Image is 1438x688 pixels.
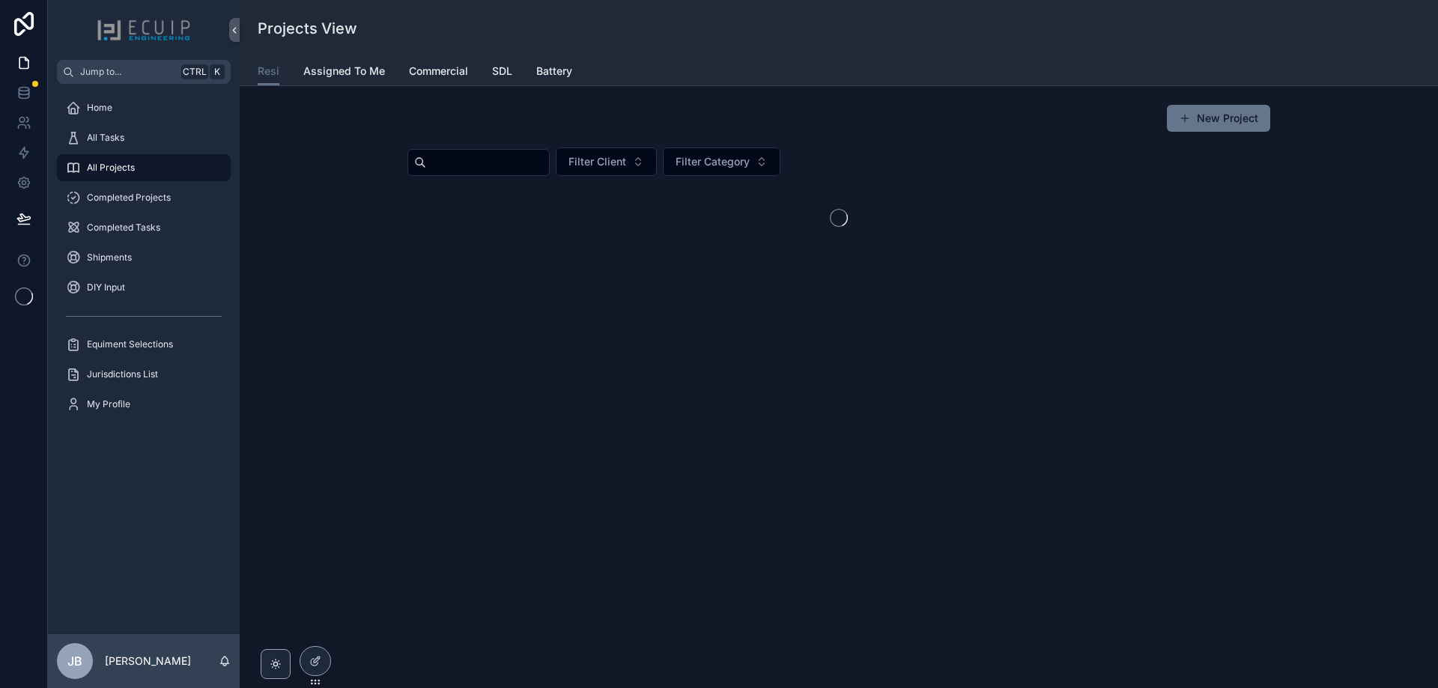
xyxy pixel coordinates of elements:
a: Completed Tasks [57,214,231,241]
a: SDL [492,58,512,88]
a: All Projects [57,154,231,181]
span: Completed Tasks [87,222,160,234]
span: All Projects [87,162,135,174]
span: Home [87,102,112,114]
a: My Profile [57,391,231,418]
span: JB [67,652,82,670]
h1: Projects View [258,18,357,39]
span: DIY Input [87,281,125,293]
span: My Profile [87,398,130,410]
span: Equiment Selections [87,338,173,350]
button: Jump to...CtrlK [57,60,231,84]
button: Select Button [663,147,780,176]
button: New Project [1167,105,1270,132]
span: All Tasks [87,132,124,144]
a: Home [57,94,231,121]
span: Jurisdictions List [87,368,158,380]
a: Jurisdictions List [57,361,231,388]
a: Equiment Selections [57,331,231,358]
span: Ctrl [181,64,208,79]
a: Commercial [409,58,468,88]
span: Commercial [409,64,468,79]
a: Resi [258,58,279,86]
button: Select Button [556,147,657,176]
span: Battery [536,64,572,79]
a: Shipments [57,244,231,271]
a: Battery [536,58,572,88]
a: Completed Projects [57,184,231,211]
span: Resi [258,64,279,79]
span: Filter Client [568,154,626,169]
span: Filter Category [676,154,750,169]
span: Jump to... [80,66,175,78]
a: Assigned To Me [303,58,385,88]
a: All Tasks [57,124,231,151]
p: [PERSON_NAME] [105,654,191,669]
span: K [211,66,223,78]
span: Completed Projects [87,192,171,204]
span: Assigned To Me [303,64,385,79]
span: Shipments [87,252,132,264]
img: App logo [97,18,191,42]
span: SDL [492,64,512,79]
a: DIY Input [57,274,231,301]
div: scrollable content [48,84,240,437]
